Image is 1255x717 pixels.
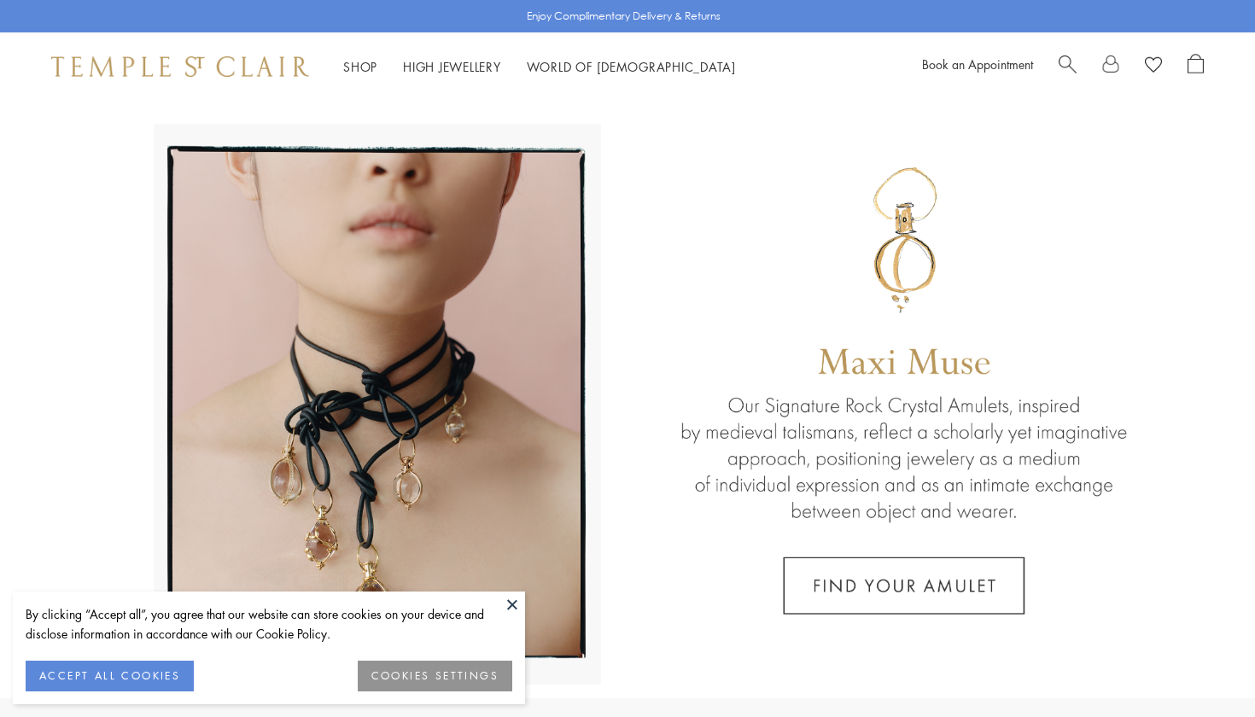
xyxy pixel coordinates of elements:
[51,56,309,77] img: Temple St. Clair
[358,661,512,691] button: COOKIES SETTINGS
[1059,54,1077,79] a: Search
[1188,54,1204,79] a: Open Shopping Bag
[527,58,736,75] a: World of [DEMOGRAPHIC_DATA]World of [DEMOGRAPHIC_DATA]
[922,55,1033,73] a: Book an Appointment
[403,58,501,75] a: High JewelleryHigh Jewellery
[1170,637,1238,700] iframe: Gorgias live chat messenger
[26,661,194,691] button: ACCEPT ALL COOKIES
[343,58,377,75] a: ShopShop
[26,604,512,644] div: By clicking “Accept all”, you agree that our website can store cookies on your device and disclos...
[527,8,721,25] p: Enjoy Complimentary Delivery & Returns
[343,56,736,78] nav: Main navigation
[1145,54,1162,79] a: View Wishlist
